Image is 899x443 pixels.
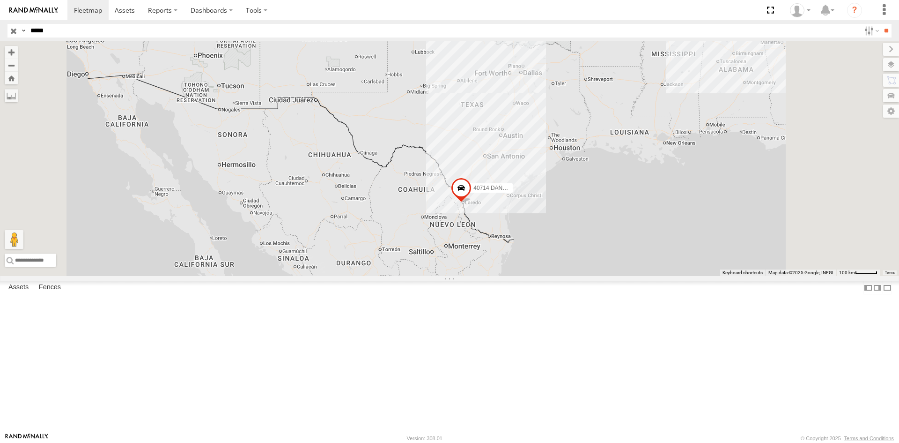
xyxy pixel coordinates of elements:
button: Map Scale: 100 km per 44 pixels [836,270,880,276]
span: 100 km [839,270,855,275]
a: Visit our Website [5,434,48,443]
label: Search Filter Options [861,24,881,38]
label: Dock Summary Table to the Right [873,281,882,294]
span: 40714 DAÑADO [473,185,515,191]
div: Version: 308.01 [407,435,442,441]
div: Ryan Roxas [787,3,814,17]
label: Search Query [20,24,27,38]
label: Measure [5,89,18,102]
button: Zoom Home [5,72,18,84]
img: rand-logo.svg [9,7,58,14]
button: Zoom in [5,46,18,59]
div: © Copyright 2025 - [801,435,894,441]
label: Hide Summary Table [883,281,892,294]
button: Zoom out [5,59,18,72]
button: Drag Pegman onto the map to open Street View [5,230,23,249]
label: Map Settings [883,105,899,118]
span: Map data ©2025 Google, INEGI [768,270,833,275]
a: Terms (opens in new tab) [885,271,895,275]
label: Fences [34,281,66,294]
label: Assets [4,281,33,294]
i: ? [847,3,862,18]
label: Dock Summary Table to the Left [863,281,873,294]
a: Terms and Conditions [844,435,894,441]
button: Keyboard shortcuts [722,270,763,276]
